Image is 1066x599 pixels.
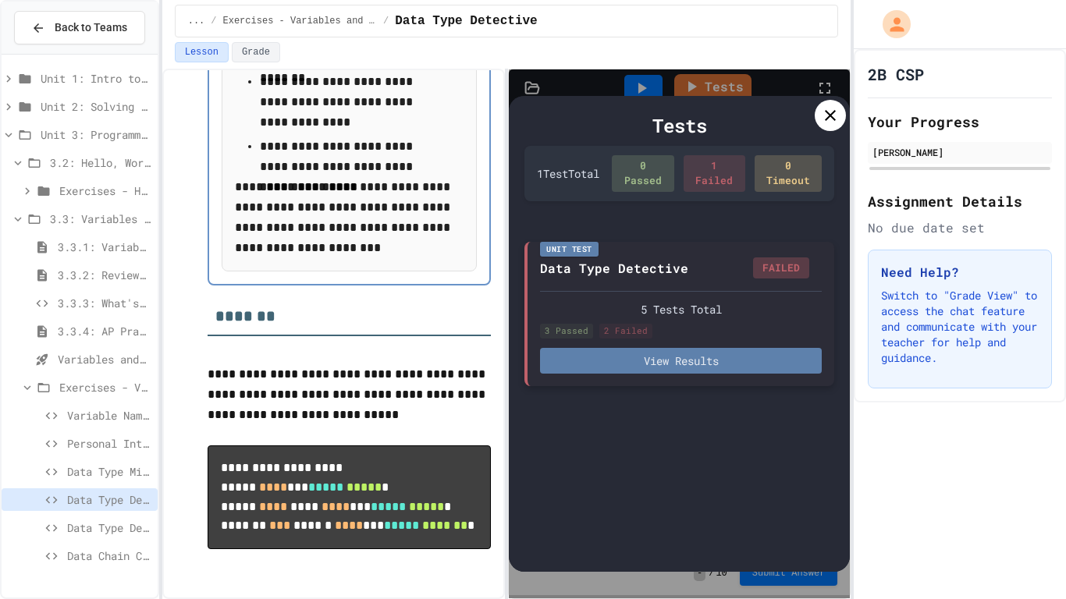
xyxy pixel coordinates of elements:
[67,548,151,564] span: Data Chain Challenge
[59,379,151,395] span: Exercises - Variables and Data Types
[41,126,151,143] span: Unit 3: Programming with Python
[223,15,378,27] span: Exercises - Variables and Data Types
[14,11,145,44] button: Back to Teams
[868,218,1052,237] div: No due date set
[41,98,151,115] span: Unit 2: Solving Problems in Computer Science
[58,323,151,339] span: 3.3.4: AP Practice - Variables
[395,12,537,30] span: Data Type Detective
[540,242,599,257] div: Unit Test
[881,288,1039,366] p: Switch to "Grade View" to access the chat feature and communicate with your teacher for help and ...
[540,301,822,317] div: 5 Tests Total
[540,324,593,338] div: 3 Passed
[383,15,389,27] span: /
[524,112,834,140] div: Tests
[58,267,151,283] span: 3.3.2: Review - Variables and Data Types
[599,324,652,338] div: 2 Failed
[58,351,151,367] span: Variables and Data types - quiz
[540,348,822,374] button: View Results
[868,111,1052,133] h2: Your Progress
[67,435,151,452] span: Personal Introduction
[67,519,151,536] span: Data Type Detective
[58,239,151,255] span: 3.3.1: Variables and Data Types
[50,211,151,227] span: 3.3: Variables and Data Types
[67,407,151,424] span: Variable Name Fixer
[866,6,915,42] div: My Account
[881,263,1039,282] h3: Need Help?
[753,257,809,279] div: FAILED
[67,463,151,480] span: Data Type Mix-Up
[612,155,673,192] div: 0 Passed
[175,42,229,62] button: Lesson
[188,15,205,27] span: ...
[755,155,822,192] div: 0 Timeout
[537,165,599,182] div: 1 Test Total
[50,154,151,171] span: 3.2: Hello, World!
[58,295,151,311] span: 3.3.3: What's the Type?
[868,190,1052,212] h2: Assignment Details
[41,70,151,87] span: Unit 1: Intro to Computer Science
[684,155,745,192] div: 1 Failed
[211,15,216,27] span: /
[67,491,151,508] span: Data Type Detective
[59,183,151,199] span: Exercises - Hello, World!
[868,63,924,85] h1: 2B CSP
[232,42,280,62] button: Grade
[872,145,1047,159] div: [PERSON_NAME]
[55,19,127,36] span: Back to Teams
[540,259,688,278] div: Data Type Detective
